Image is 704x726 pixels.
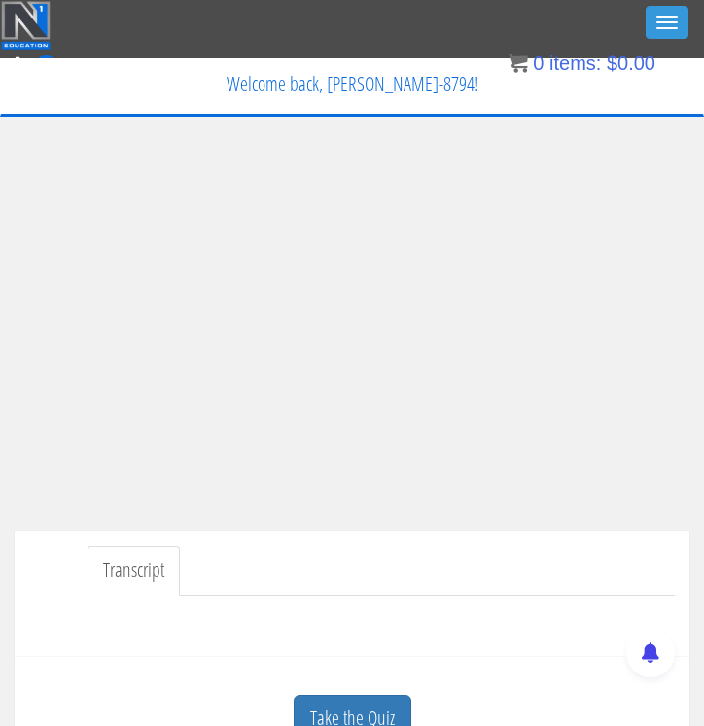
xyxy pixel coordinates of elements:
[1,1,51,50] img: n1-education
[16,51,58,77] a: 0
[607,53,655,74] bdi: 0.00
[509,53,655,74] a: 0 items: $0.00
[34,55,58,80] span: 0
[607,53,617,74] span: $
[533,53,544,74] span: 0
[88,546,180,596] a: Transcript
[509,54,528,73] img: icon11.png
[549,53,601,74] span: items:
[1,59,703,108] p: Welcome back, [PERSON_NAME]-8794!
